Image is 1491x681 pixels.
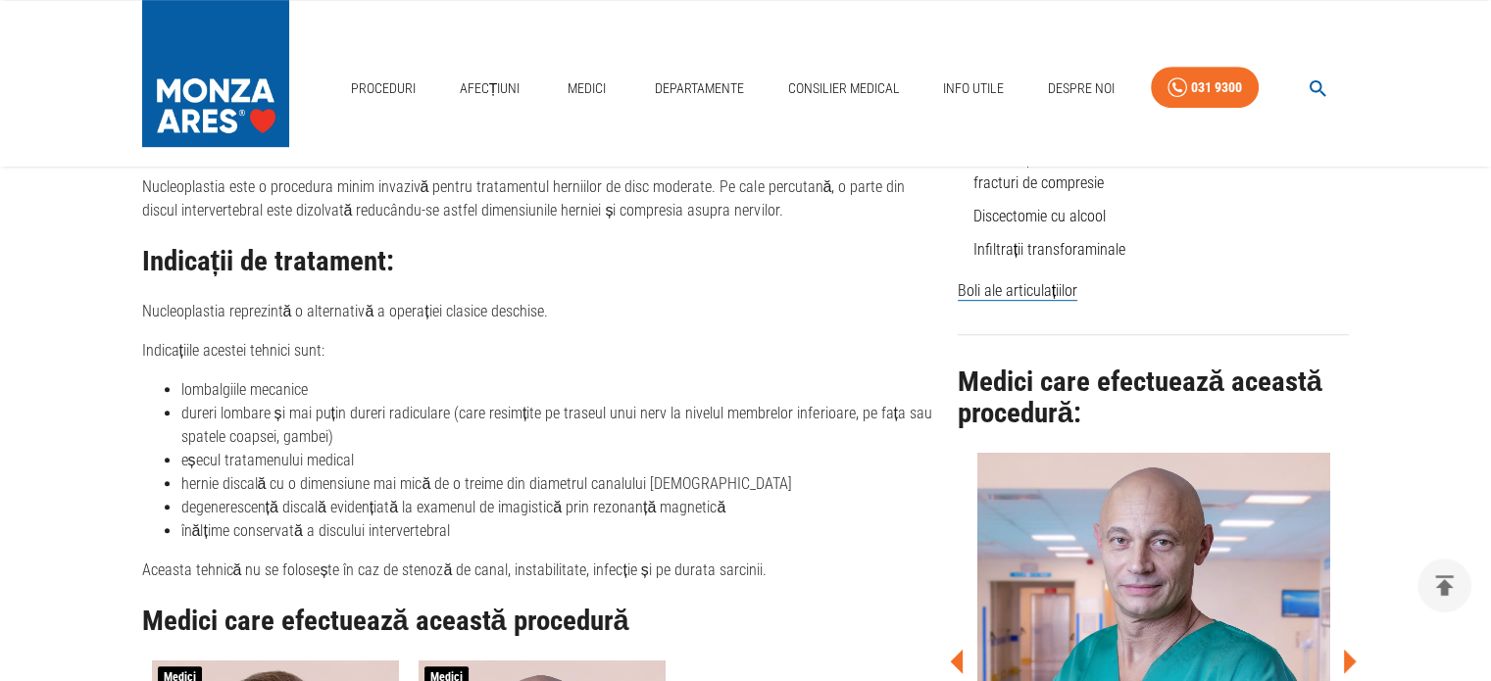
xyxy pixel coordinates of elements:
[181,519,942,543] li: înălțime conservată a discului intervertebral
[973,207,1106,225] a: Discectomie cu alcool
[1040,69,1122,109] a: Despre Noi
[647,69,752,109] a: Departamente
[142,339,942,363] p: Indicațiile acestei tehnici sunt:
[452,69,528,109] a: Afecțiuni
[181,378,942,402] li: lombalgiile mecanice
[181,472,942,496] li: hernie discală cu o dimensiune mai mică de o treime din diametrul canalului [DEMOGRAPHIC_DATA]
[958,366,1350,428] h2: Medici care efectuează această procedură:
[1191,75,1242,100] div: 031 9300
[142,175,942,222] p: Nucleoplastia este o procedura minim invazivă pentru tratamentul herniilor de disc moderate. Pe c...
[142,300,942,323] p: Nucleoplastia reprezintă o alternativă a operației clasice deschise.
[1417,559,1471,612] button: delete
[142,606,942,637] h2: Medici care efectuează această procedură
[556,69,619,109] a: Medici
[958,281,1077,301] span: Boli ale articulațiilor
[935,69,1012,109] a: Info Utile
[181,496,942,519] li: degenerescență discală evidențiată la examenul de imagistică prin rezonanță magnetică
[973,240,1125,259] a: Infiltrații transforaminale
[181,402,942,449] li: dureri lombare și mai puțin dureri radiculare (care resimțite pe traseul unui nerv la nivelul mem...
[779,69,907,109] a: Consilier Medical
[343,69,423,109] a: Proceduri
[142,246,942,277] h2: Indicații de tratament:
[142,559,942,582] p: Aceasta tehnică nu se folosește în caz de stenoză de canal, instabilitate, infecție și pe durata ...
[1151,67,1259,109] a: 031 9300
[181,449,942,472] li: eșecul tratamenului medical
